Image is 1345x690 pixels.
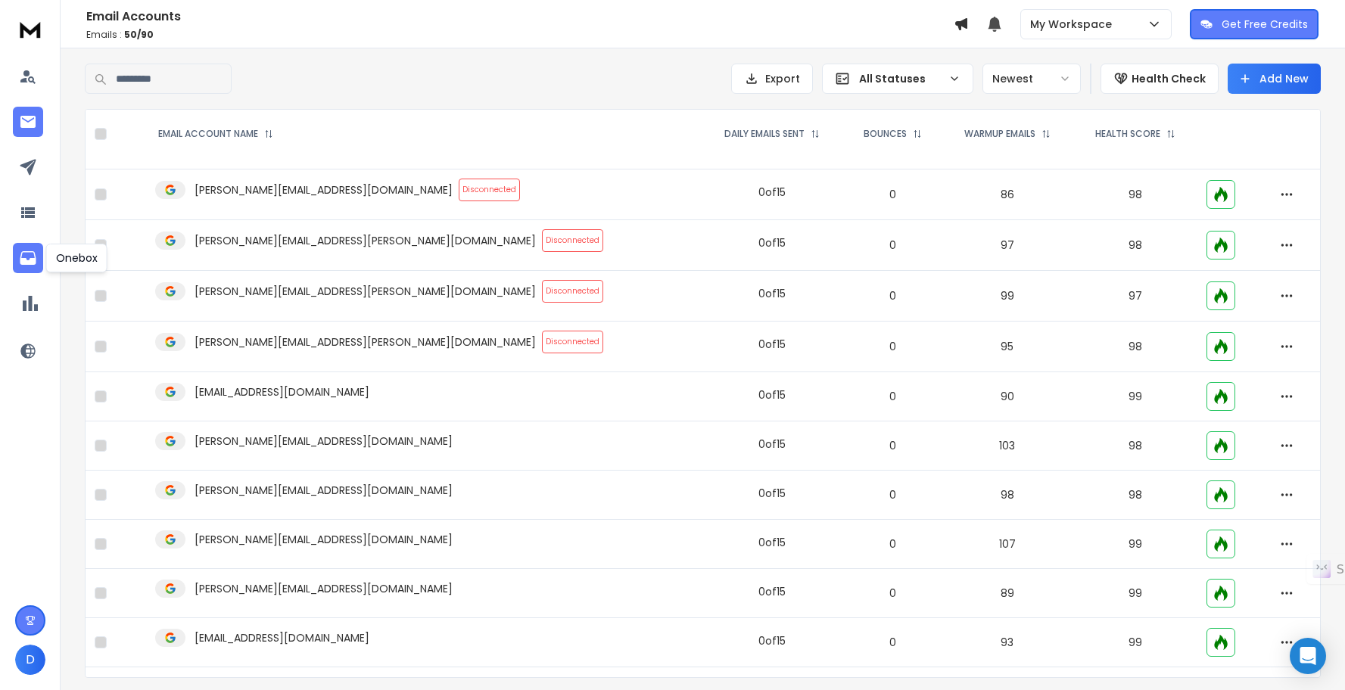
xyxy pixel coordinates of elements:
div: 0 of 15 [758,633,786,648]
p: [PERSON_NAME][EMAIL_ADDRESS][PERSON_NAME][DOMAIN_NAME] [195,233,536,248]
p: 0 [852,635,932,650]
div: 0 of 15 [758,387,786,402]
td: 89 [942,569,1073,618]
p: 0 [852,389,932,404]
p: Get Free Credits [1222,17,1308,32]
img: logo [15,15,45,43]
span: Disconnected [459,179,520,201]
p: 0 [852,339,932,354]
p: 0 [852,487,932,502]
div: 0 of 15 [758,185,786,200]
h1: Email Accounts [86,8,954,26]
td: 97 [1073,271,1197,322]
p: My Workspace [1030,17,1118,32]
div: 0 of 15 [758,286,786,301]
p: [PERSON_NAME][EMAIL_ADDRESS][DOMAIN_NAME] [195,483,453,498]
div: 0 of 15 [758,235,786,250]
td: 95 [942,322,1073,372]
button: Add New [1228,64,1321,94]
p: [PERSON_NAME][EMAIL_ADDRESS][PERSON_NAME][DOMAIN_NAME] [195,334,536,350]
td: 98 [1073,322,1197,372]
button: D [15,645,45,675]
button: Export [731,64,813,94]
td: 98 [1073,169,1197,220]
td: 98 [1073,471,1197,520]
div: 0 of 15 [758,486,786,501]
p: 0 [852,238,932,253]
td: 99 [1073,520,1197,569]
td: 90 [942,372,1073,421]
button: Health Check [1101,64,1219,94]
p: Health Check [1132,71,1206,86]
button: Newest [982,64,1081,94]
div: Open Intercom Messenger [1290,638,1326,674]
p: 0 [852,586,932,601]
div: 0 of 15 [758,535,786,550]
div: 0 of 15 [758,437,786,452]
p: Emails : [86,29,954,41]
p: [PERSON_NAME][EMAIL_ADDRESS][DOMAIN_NAME] [195,532,453,547]
p: All Statuses [859,71,942,86]
td: 86 [942,169,1073,220]
td: 98 [1073,421,1197,471]
td: 98 [942,471,1073,520]
p: 0 [852,288,932,303]
p: [PERSON_NAME][EMAIL_ADDRESS][DOMAIN_NAME] [195,581,453,596]
p: [PERSON_NAME][EMAIL_ADDRESS][PERSON_NAME][DOMAIN_NAME] [195,284,536,299]
td: 107 [942,520,1073,569]
span: Disconnected [542,280,603,303]
td: 99 [1073,372,1197,421]
div: 0 of 15 [758,337,786,352]
td: 97 [942,220,1073,271]
td: 93 [942,618,1073,667]
div: EMAIL ACCOUNT NAME [158,128,273,140]
p: [PERSON_NAME][EMAIL_ADDRESS][DOMAIN_NAME] [195,182,453,197]
p: 0 [852,187,932,202]
span: 50 / 90 [124,28,154,41]
td: 99 [1073,569,1197,618]
p: DAILY EMAILS SENT [724,128,805,140]
button: Get Free Credits [1190,9,1319,39]
div: Onebox [46,244,107,272]
span: Disconnected [542,229,603,252]
td: 99 [942,271,1073,322]
p: [EMAIL_ADDRESS][DOMAIN_NAME] [195,630,369,645]
td: 103 [942,421,1073,471]
span: Disconnected [542,331,603,353]
p: WARMUP EMAILS [964,128,1035,140]
p: BOUNCES [864,128,907,140]
p: [EMAIL_ADDRESS][DOMAIN_NAME] [195,384,369,399]
td: 99 [1073,618,1197,667]
td: 98 [1073,220,1197,271]
div: 0 of 15 [758,584,786,599]
p: 0 [852,536,932,552]
p: HEALTH SCORE [1095,128,1160,140]
p: 0 [852,438,932,453]
p: [PERSON_NAME][EMAIL_ADDRESS][DOMAIN_NAME] [195,434,453,449]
